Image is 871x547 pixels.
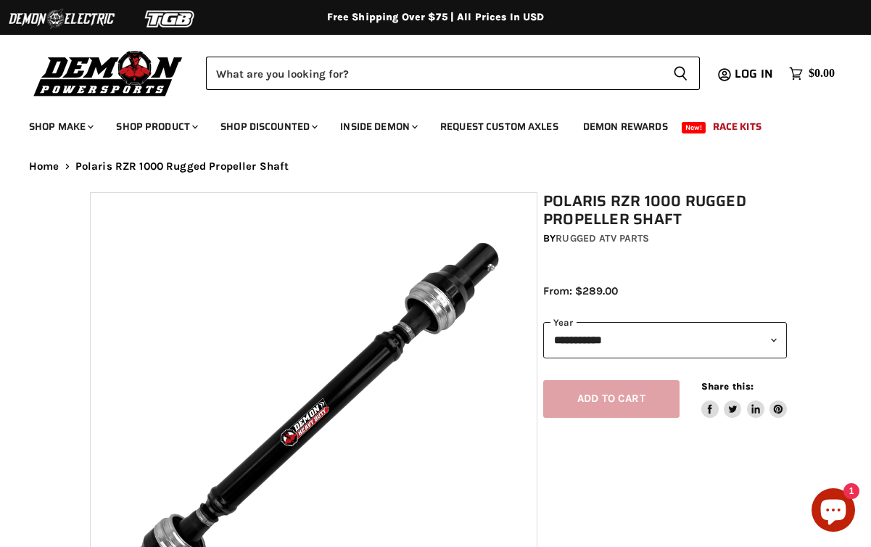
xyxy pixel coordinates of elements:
[543,284,618,297] span: From: $289.00
[116,5,225,33] img: TGB Logo 2
[809,67,835,81] span: $0.00
[782,63,842,84] a: $0.00
[329,112,426,141] a: Inside Demon
[701,380,788,419] aside: Share this:
[728,67,782,81] a: Log in
[18,106,831,141] ul: Main menu
[429,112,569,141] a: Request Custom Axles
[543,322,787,358] select: year
[807,488,859,535] inbox-online-store-chat: Shopify online store chat
[661,57,700,90] button: Search
[543,231,787,247] div: by
[29,47,188,99] img: Demon Powersports
[206,57,700,90] form: Product
[206,57,661,90] input: Search
[210,112,326,141] a: Shop Discounted
[682,122,706,133] span: New!
[572,112,679,141] a: Demon Rewards
[75,160,289,173] span: Polaris RZR 1000 Rugged Propeller Shaft
[543,192,787,229] h1: Polaris RZR 1000 Rugged Propeller Shaft
[556,232,649,244] a: Rugged ATV Parts
[701,381,754,392] span: Share this:
[105,112,207,141] a: Shop Product
[7,5,116,33] img: Demon Electric Logo 2
[702,112,772,141] a: Race Kits
[29,160,59,173] a: Home
[18,112,102,141] a: Shop Make
[735,65,773,83] span: Log in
